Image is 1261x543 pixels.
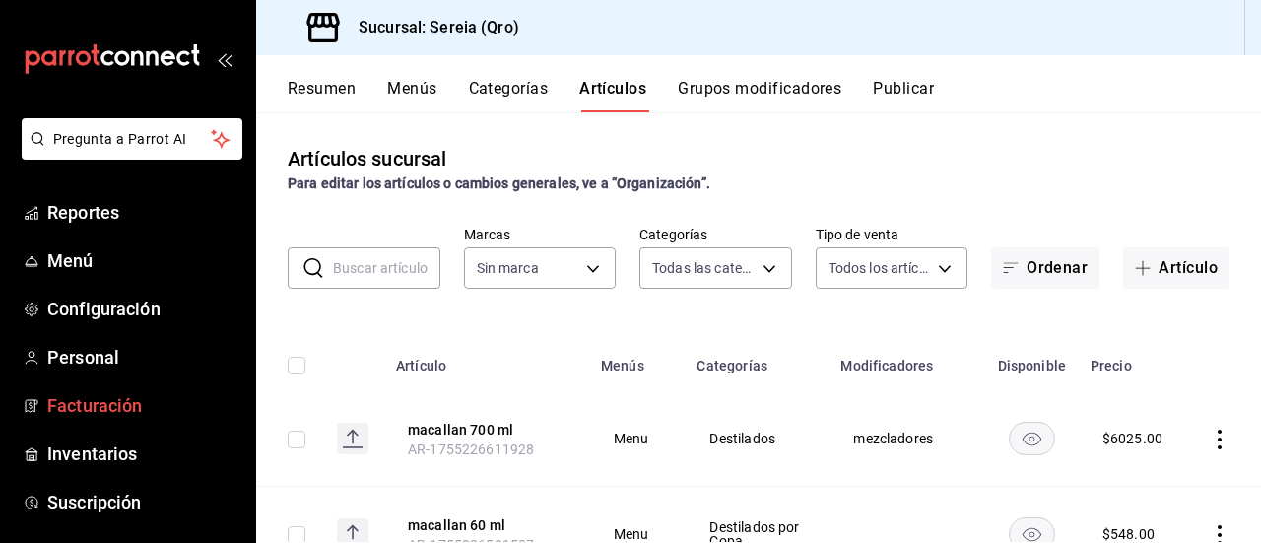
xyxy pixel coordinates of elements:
[343,16,519,39] h3: Sucursal: Sereia (Qro)
[217,51,232,67] button: open_drawer_menu
[47,296,239,322] span: Configuración
[685,328,829,391] th: Categorías
[384,328,589,391] th: Artículo
[47,199,239,226] span: Reportes
[288,144,446,173] div: Artículos sucursal
[579,79,646,112] button: Artículos
[47,247,239,274] span: Menú
[288,175,710,191] strong: Para editar los artículos o cambios generales, ve a “Organización”.
[408,420,565,440] button: edit-product-location
[873,79,934,112] button: Publicar
[853,432,960,445] span: mezcladores
[589,328,685,391] th: Menús
[1079,328,1186,391] th: Precio
[1123,247,1229,289] button: Artículo
[53,129,212,150] span: Pregunta a Parrot AI
[464,228,617,241] label: Marcas
[639,228,792,241] label: Categorías
[1009,422,1055,455] button: availability-product
[288,79,1261,112] div: navigation tabs
[678,79,841,112] button: Grupos modificadores
[816,228,968,241] label: Tipo de venta
[652,258,756,278] span: Todas las categorías, Sin categoría
[477,258,539,278] span: Sin marca
[829,258,932,278] span: Todos los artículos
[14,143,242,164] a: Pregunta a Parrot AI
[1102,429,1162,448] div: $ 6025.00
[387,79,436,112] button: Menús
[709,432,804,445] span: Destilados
[47,392,239,419] span: Facturación
[614,527,660,541] span: Menu
[47,344,239,371] span: Personal
[614,432,660,445] span: Menu
[985,328,1079,391] th: Disponible
[469,79,549,112] button: Categorías
[288,79,356,112] button: Resumen
[991,247,1099,289] button: Ordenar
[22,118,242,160] button: Pregunta a Parrot AI
[829,328,984,391] th: Modificadores
[47,441,239,467] span: Inventarios
[408,515,565,535] button: edit-product-location
[408,441,534,457] span: AR-1755226611928
[1210,430,1229,449] button: actions
[333,248,440,288] input: Buscar artículo
[47,489,239,515] span: Suscripción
